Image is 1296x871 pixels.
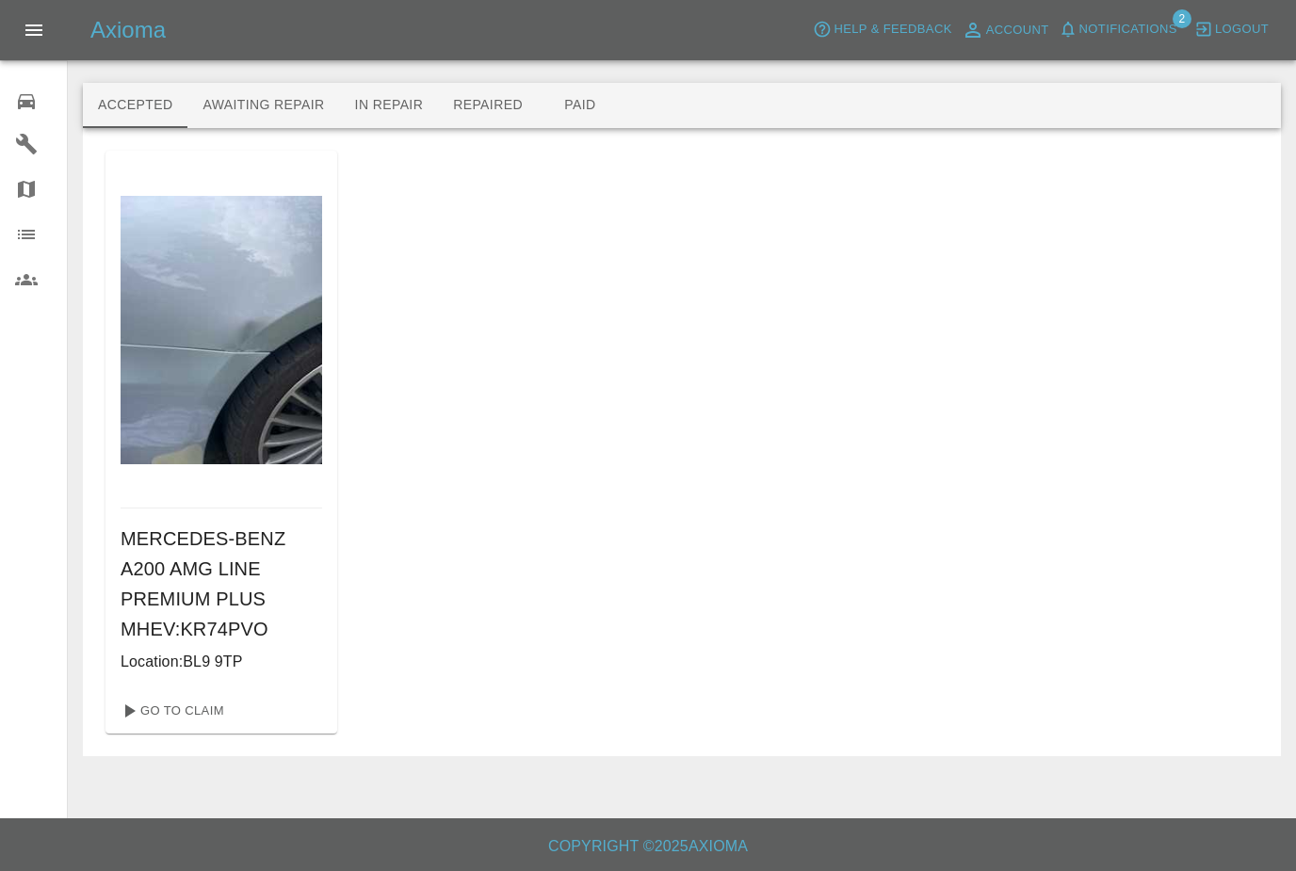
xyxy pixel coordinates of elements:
[1079,19,1177,40] span: Notifications
[121,524,322,644] h6: MERCEDES-BENZ A200 AMG LINE PREMIUM PLUS MHEV : KR74PVO
[1054,15,1182,44] button: Notifications
[1173,9,1191,28] span: 2
[83,83,187,128] button: Accepted
[11,8,57,53] button: Open drawer
[957,15,1054,45] a: Account
[808,15,956,44] button: Help & Feedback
[538,83,623,128] button: Paid
[113,696,229,726] a: Go To Claim
[1215,19,1269,40] span: Logout
[15,833,1281,860] h6: Copyright © 2025 Axioma
[834,19,951,40] span: Help & Feedback
[187,83,339,128] button: Awaiting Repair
[340,83,439,128] button: In Repair
[438,83,538,128] button: Repaired
[986,20,1049,41] span: Account
[1190,15,1273,44] button: Logout
[121,651,322,673] p: Location: BL9 9TP
[90,15,166,45] h5: Axioma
